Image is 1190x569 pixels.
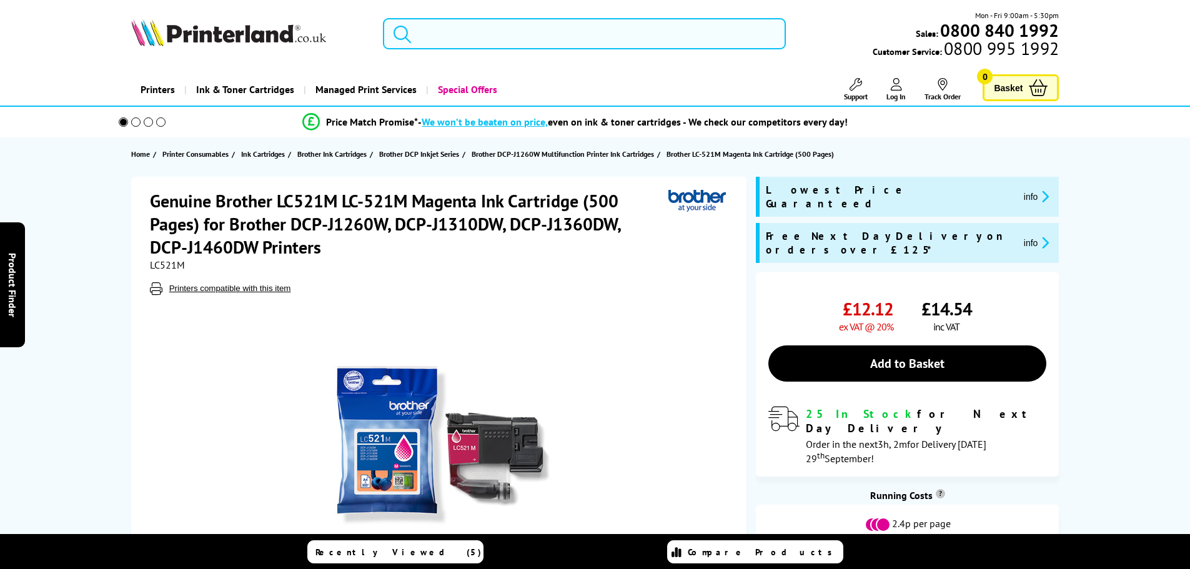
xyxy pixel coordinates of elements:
[241,147,285,161] span: Ink Cartridges
[768,345,1046,382] a: Add to Basket
[942,42,1059,54] span: 0800 995 1992
[768,407,1046,464] div: modal_delivery
[688,547,839,558] span: Compare Products
[304,74,426,106] a: Managed Print Services
[131,74,184,106] a: Printers
[315,547,482,558] span: Recently Viewed (5)
[668,189,726,212] img: Brother
[131,19,368,49] a: Printerland Logo
[379,147,459,161] span: Brother DCP Inkjet Series
[806,407,917,421] span: 25 In Stock
[418,116,848,128] div: - even on ink & toner cartridges - We check our competitors every day!
[892,517,951,532] span: 2.4p per page
[843,297,893,320] span: £12.12
[933,320,959,333] span: inc VAT
[241,147,288,161] a: Ink Cartridges
[326,116,418,128] span: Price Match Promise*
[766,183,1014,210] span: Lowest Price Guaranteed
[667,147,837,161] a: Brother LC-521M Magenta Ink Cartridge (500 Pages)
[667,540,843,563] a: Compare Products
[983,74,1059,101] a: Basket 0
[6,252,19,317] span: Product Finder
[318,320,563,565] img: Brother LC521M LC-521M Magenta Ink Cartridge (500 Pages)
[162,147,232,161] a: Printer Consumables
[940,19,1059,42] b: 0800 840 1992
[839,320,893,333] span: ex VAT @ 20%
[162,147,229,161] span: Printer Consumables
[756,489,1059,502] div: Running Costs
[472,147,657,161] a: Brother DCP-J1260W Multifunction Printer Ink Cartridges
[938,24,1059,36] a: 0800 840 1992
[426,74,507,106] a: Special Offers
[379,147,462,161] a: Brother DCP Inkjet Series
[150,259,185,271] span: LC521M
[131,147,150,161] span: Home
[422,116,548,128] span: We won’t be beaten on price,
[806,407,1046,435] div: for Next Day Delivery
[975,9,1059,21] span: Mon - Fri 9:00am - 5:30pm
[184,74,304,106] a: Ink & Toner Cartridges
[196,74,294,106] span: Ink & Toner Cartridges
[844,78,868,101] a: Support
[817,450,825,461] sup: th
[131,147,153,161] a: Home
[1020,235,1053,250] button: promo-description
[977,69,993,84] span: 0
[102,111,1049,133] li: modal_Promise
[925,78,961,101] a: Track Order
[806,438,986,465] span: Order in the next for Delivery [DATE] 29 September!
[307,540,483,563] a: Recently Viewed (5)
[150,189,668,259] h1: Genuine Brother LC521M LC-521M Magenta Ink Cartridge (500 Pages) for Brother DCP-J1260W, DCP-J131...
[844,92,868,101] span: Support
[667,147,834,161] span: Brother LC-521M Magenta Ink Cartridge (500 Pages)
[994,79,1023,96] span: Basket
[297,147,367,161] span: Brother Ink Cartridges
[916,27,938,39] span: Sales:
[873,42,1059,57] span: Customer Service:
[766,229,1014,257] span: Free Next Day Delivery on orders over £125*
[1020,189,1053,204] button: promo-description
[921,297,972,320] span: £14.54
[878,438,907,450] span: 3h, 2m
[131,19,326,46] img: Printerland Logo
[472,147,654,161] span: Brother DCP-J1260W Multifunction Printer Ink Cartridges
[886,78,906,101] a: Log In
[936,489,945,498] sup: Cost per page
[886,92,906,101] span: Log In
[297,147,370,161] a: Brother Ink Cartridges
[166,283,295,294] button: Printers compatible with this item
